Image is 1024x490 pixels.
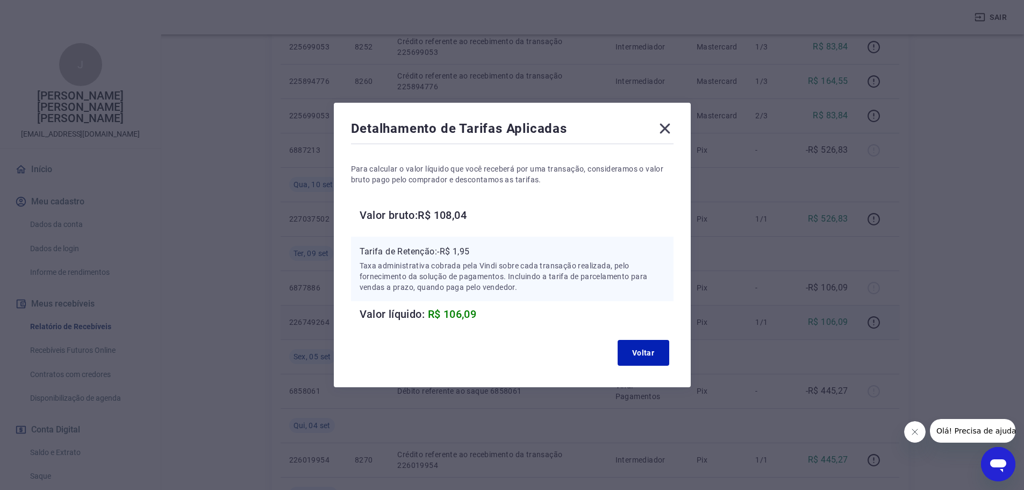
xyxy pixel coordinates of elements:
[6,8,90,16] span: Olá! Precisa de ajuda?
[360,306,674,323] h6: Valor líquido:
[618,340,669,366] button: Voltar
[351,164,674,185] p: Para calcular o valor líquido que você receberá por uma transação, consideramos o valor bruto pag...
[351,120,674,141] div: Detalhamento de Tarifas Aplicadas
[360,207,674,224] h6: Valor bruto: R$ 108,04
[981,447,1015,481] iframe: Botão para abrir a janela de mensagens
[360,245,665,258] p: Tarifa de Retenção: -R$ 1,95
[360,260,665,293] p: Taxa administrativa cobrada pela Vindi sobre cada transação realizada, pelo fornecimento da soluç...
[904,421,926,443] iframe: Fechar mensagem
[428,308,477,321] span: R$ 106,09
[930,419,1015,443] iframe: Mensagem da empresa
